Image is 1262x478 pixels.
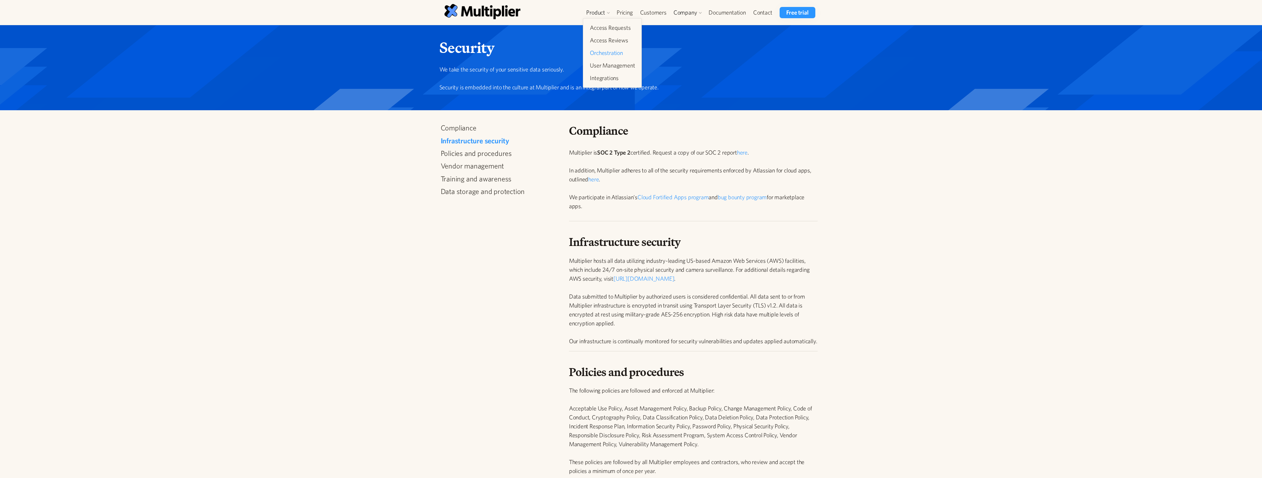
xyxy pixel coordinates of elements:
a: Vendor management [441,162,557,170]
a: User Management [587,60,637,72]
div: Product [586,9,605,17]
a: Pricing [613,7,636,18]
a: Documentation [705,7,749,18]
p: The following policies are followed and enforced at Multiplier: Acceptable Use Policy, Asset Mana... [569,386,818,475]
a: Free trial [780,7,815,18]
a: Compliance [441,123,557,132]
a: bug bounty program [718,194,767,201]
a: Customers [636,7,670,18]
a: Infrastructure security [441,136,557,145]
nav: Product [583,18,642,88]
h1: Security [439,38,818,57]
a: Integrations [587,72,637,84]
strong: SOC 2 Type 2 [597,149,631,156]
a: Access Requests [587,22,637,34]
strong: Infrastructure security [569,233,681,251]
h2: Compliance [569,123,818,138]
a: here [737,149,748,156]
a: Training and awareness [441,174,557,183]
a: Policies and procedures [441,149,557,158]
a: Orchestration [587,47,637,59]
a: Access Reviews [587,34,637,46]
div: Company [673,9,697,17]
div: Company [670,7,705,18]
a: Data storage and protection [441,187,557,196]
p: Multiplier hosts all data utilizing industry-leading US-based Amazon Web Services (AWS) facilitie... [569,256,818,346]
a: Cloud Fortified Apps program [637,194,709,201]
strong: Policies and procedures [569,363,684,381]
a: [URL][DOMAIN_NAME] [613,275,674,282]
div: Product [583,7,613,18]
p: Multiplier is certified. Request a copy of our SOC 2 report . In addition, Multiplier adheres to ... [569,148,818,211]
a: Contact [750,7,776,18]
a: here [588,176,599,183]
p: We take the security of your sensitive data seriously. Security is embedded into the culture at M... [439,65,818,92]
